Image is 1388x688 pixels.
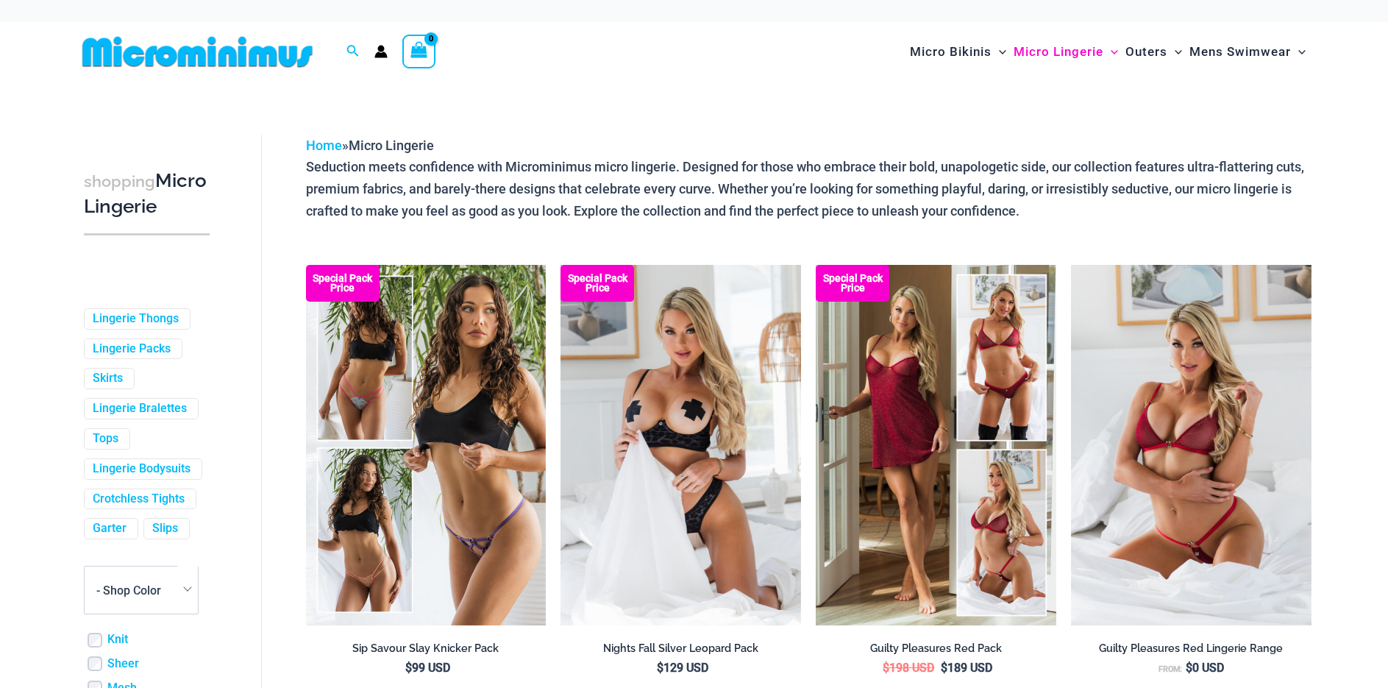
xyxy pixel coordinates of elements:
[93,341,171,357] a: Lingerie Packs
[560,265,801,625] img: Nights Fall Silver Leopard 1036 Bra 6046 Thong 09v2
[1122,29,1186,74] a: OutersMenu ToggleMenu Toggle
[306,156,1312,221] p: Seduction meets confidence with Microminimus micro lingerie. Designed for those who embrace their...
[306,265,547,625] a: Collection Pack (9) Collection Pack b (5)Collection Pack b (5)
[402,35,436,68] a: View Shopping Cart, empty
[816,642,1056,656] h2: Guilty Pleasures Red Pack
[374,45,388,58] a: Account icon link
[941,661,992,675] bdi: 189 USD
[152,521,178,536] a: Slips
[904,27,1312,77] nav: Site Navigation
[107,632,128,648] a: Knit
[405,661,450,675] bdi: 99 USD
[883,661,889,675] span: $
[1189,33,1291,71] span: Mens Swimwear
[657,661,708,675] bdi: 129 USD
[657,661,663,675] span: $
[1186,661,1192,675] span: $
[93,311,179,327] a: Lingerie Thongs
[93,461,191,477] a: Lingerie Bodysuits
[93,401,187,416] a: Lingerie Bralettes
[93,521,127,536] a: Garter
[560,265,801,625] a: Nights Fall Silver Leopard 1036 Bra 6046 Thong 09v2 Nights Fall Silver Leopard 1036 Bra 6046 Thon...
[1010,29,1122,74] a: Micro LingerieMenu ToggleMenu Toggle
[1167,33,1182,71] span: Menu Toggle
[306,274,380,293] b: Special Pack Price
[93,371,123,386] a: Skirts
[1186,661,1224,675] bdi: 0 USD
[306,265,547,625] img: Collection Pack (9)
[1071,265,1312,625] img: Guilty Pleasures Red 1045 Bra 689 Micro 05
[84,172,155,191] span: shopping
[107,656,139,672] a: Sheer
[84,169,210,219] h3: Micro Lingerie
[816,265,1056,625] img: Guilty Pleasures Red Collection Pack F
[816,642,1056,661] a: Guilty Pleasures Red Pack
[349,138,434,153] span: Micro Lingerie
[1014,33,1103,71] span: Micro Lingerie
[560,642,801,661] a: Nights Fall Silver Leopard Pack
[1159,664,1182,674] span: From:
[306,642,547,661] a: Sip Savour Slay Knicker Pack
[1103,33,1118,71] span: Menu Toggle
[883,661,934,675] bdi: 198 USD
[1291,33,1306,71] span: Menu Toggle
[306,642,547,656] h2: Sip Savour Slay Knicker Pack
[93,431,118,447] a: Tops
[405,661,412,675] span: $
[906,29,1010,74] a: Micro BikinisMenu ToggleMenu Toggle
[910,33,992,71] span: Micro Bikinis
[560,642,801,656] h2: Nights Fall Silver Leopard Pack
[941,661,947,675] span: $
[84,566,199,614] span: - Shop Color
[816,265,1056,625] a: Guilty Pleasures Red Collection Pack F Guilty Pleasures Red Collection Pack BGuilty Pleasures Red...
[346,43,360,61] a: Search icon link
[93,492,185,507] a: Crotchless Tights
[306,138,342,153] a: Home
[560,274,634,293] b: Special Pack Price
[1186,29,1309,74] a: Mens SwimwearMenu ToggleMenu Toggle
[1071,642,1312,656] h2: Guilty Pleasures Red Lingerie Range
[816,274,889,293] b: Special Pack Price
[1125,33,1167,71] span: Outers
[85,567,198,614] span: - Shop Color
[1071,265,1312,625] a: Guilty Pleasures Red 1045 Bra 689 Micro 05Guilty Pleasures Red 1045 Bra 689 Micro 06Guilty Pleasu...
[306,138,434,153] span: »
[992,33,1006,71] span: Menu Toggle
[76,35,318,68] img: MM SHOP LOGO FLAT
[1071,642,1312,661] a: Guilty Pleasures Red Lingerie Range
[96,584,161,597] span: - Shop Color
